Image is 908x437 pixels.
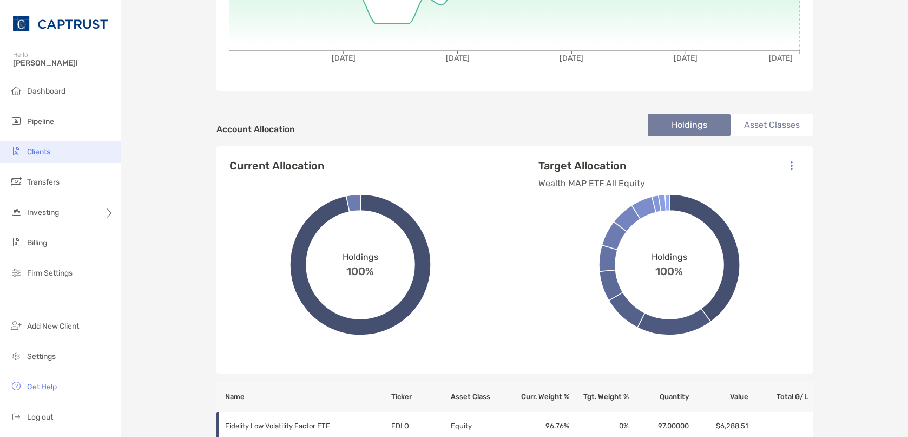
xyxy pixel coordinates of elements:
img: transfers icon [10,175,23,188]
li: Holdings [648,114,731,136]
tspan: [DATE] [446,54,470,63]
p: Fidelity Low Volatility Factor ETF [225,419,377,433]
span: Pipeline [27,117,54,126]
th: Name [216,382,391,412]
th: Total G/L [749,382,813,412]
li: Asset Classes [731,114,813,136]
span: Add New Client [27,322,79,331]
span: Billing [27,238,47,247]
h4: Current Allocation [229,159,324,172]
span: [PERSON_NAME]! [13,58,114,68]
span: Clients [27,147,50,156]
span: Investing [27,208,59,217]
h4: Target Allocation [538,159,645,172]
th: Ticker [391,382,450,412]
span: 100% [346,262,374,278]
th: Tgt. Weight % [570,382,629,412]
span: Transfers [27,178,60,187]
img: investing icon [10,205,23,218]
span: Holdings [343,252,378,262]
img: logout icon [10,410,23,423]
span: Log out [27,413,53,422]
th: Asset Class [450,382,510,412]
img: add_new_client icon [10,319,23,332]
span: Settings [27,352,56,361]
th: Curr. Weight % [510,382,569,412]
img: settings icon [10,349,23,362]
tspan: [DATE] [332,54,356,63]
img: firm-settings icon [10,266,23,279]
tspan: [DATE] [769,54,793,63]
img: get-help icon [10,380,23,393]
img: pipeline icon [10,114,23,127]
tspan: [DATE] [674,54,698,63]
span: Get Help [27,382,57,392]
img: CAPTRUST Logo [13,4,108,43]
span: Dashboard [27,87,65,96]
img: Icon List Menu [791,161,793,171]
th: Quantity [629,382,689,412]
img: clients icon [10,145,23,158]
tspan: [DATE] [560,54,583,63]
img: dashboard icon [10,84,23,97]
th: Value [689,382,749,412]
span: Holdings [652,252,687,262]
p: Wealth MAP ETF All Equity [538,177,645,190]
img: billing icon [10,236,23,249]
h4: Account Allocation [216,124,295,134]
span: 100% [655,262,683,278]
span: Firm Settings [27,269,73,278]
